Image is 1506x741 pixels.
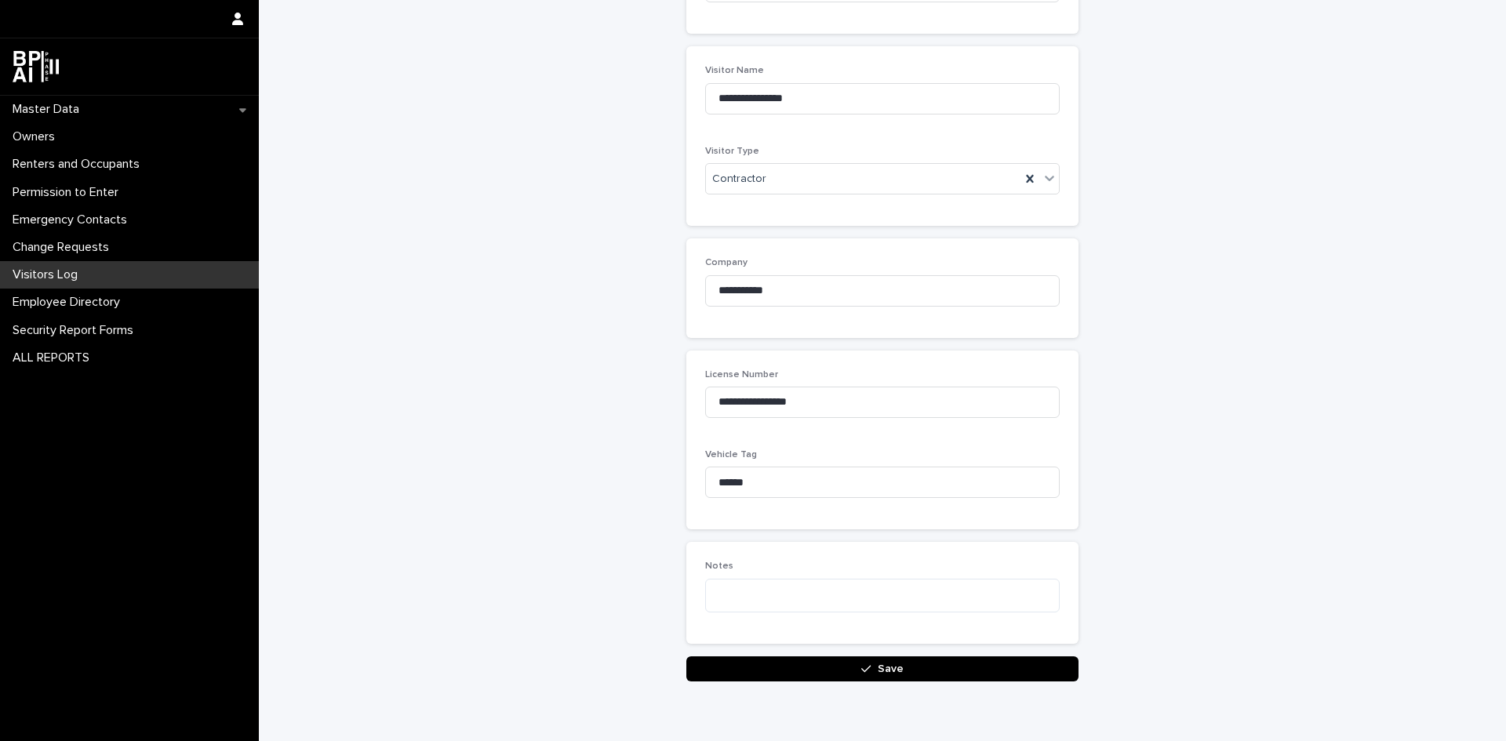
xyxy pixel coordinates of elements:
p: Emergency Contacts [6,212,140,227]
span: Notes [705,561,733,571]
span: Visitor Type [705,147,759,156]
img: dwgmcNfxSF6WIOOXiGgu [13,51,59,82]
p: Owners [6,129,67,144]
p: Renters and Occupants [6,157,152,172]
p: Employee Directory [6,295,133,310]
p: Security Report Forms [6,323,146,338]
span: Vehicle Tag [705,450,757,459]
span: License Number [705,370,778,380]
span: Company [705,258,748,267]
p: Permission to Enter [6,185,131,200]
button: Save [686,656,1079,681]
span: Save [878,663,904,674]
p: ALL REPORTS [6,351,102,365]
p: Master Data [6,102,92,117]
span: Contractor [712,171,766,187]
span: Visitor Name [705,66,764,75]
p: Change Requests [6,240,122,255]
p: Visitors Log [6,267,90,282]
